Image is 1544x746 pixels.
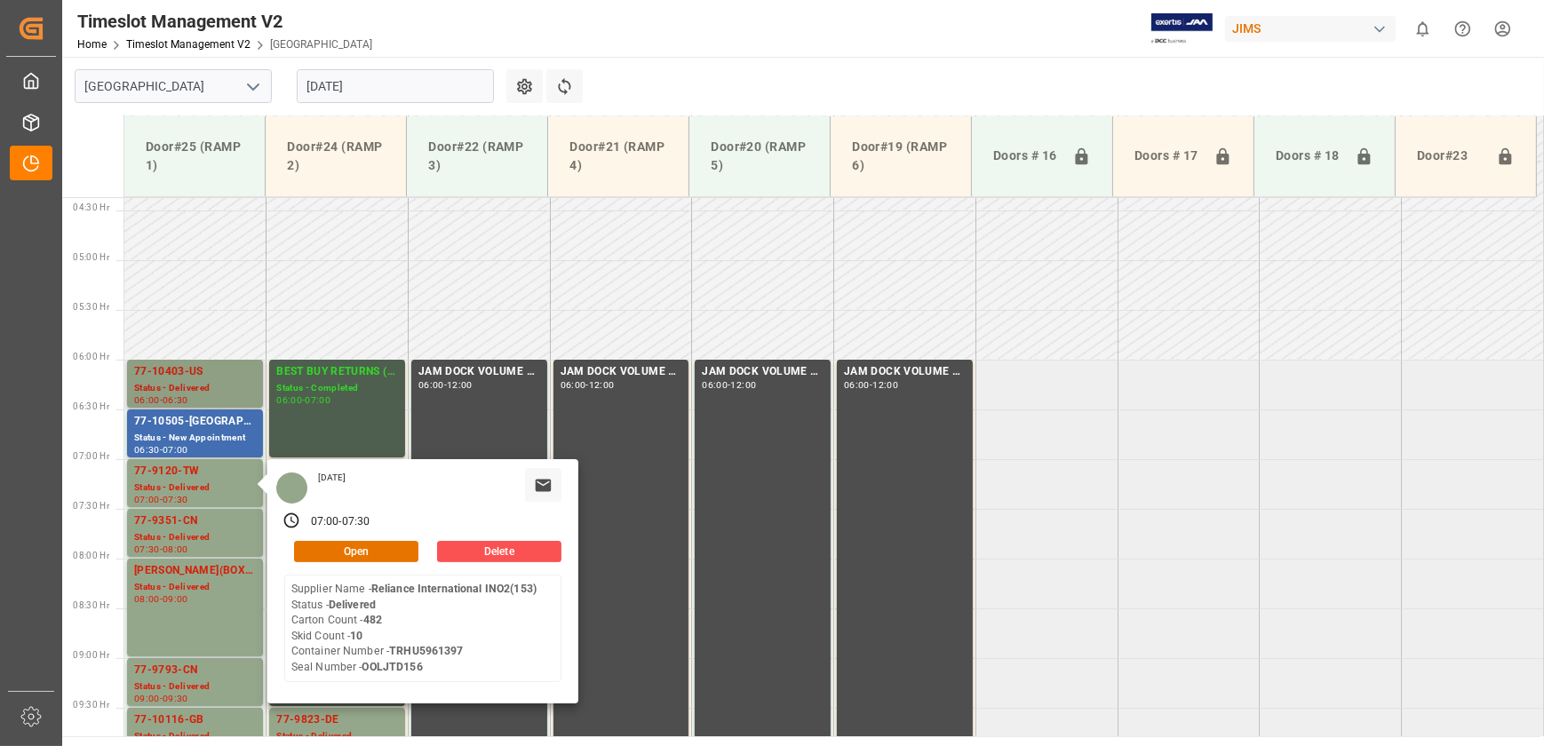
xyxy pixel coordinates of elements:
div: 07:30 [163,496,188,504]
div: Door#19 (RAMP 6) [845,131,957,182]
img: Exertis%20JAM%20-%20Email%20Logo.jpg_1722504956.jpg [1151,13,1213,44]
div: Door#22 (RAMP 3) [421,131,533,182]
button: show 0 new notifications [1403,9,1443,49]
div: Status - Delivered [134,480,256,496]
span: 09:30 Hr [73,700,109,710]
div: - [444,381,447,389]
div: Status - Delivered [134,381,256,396]
div: 06:00 [134,396,160,404]
div: 06:00 [418,381,444,389]
button: Help Center [1443,9,1483,49]
input: Type to search/select [75,69,272,103]
div: - [160,496,163,504]
div: Door#24 (RAMP 2) [280,131,392,182]
div: 09:00 [163,595,188,603]
div: 08:00 [163,545,188,553]
div: - [585,381,588,389]
div: 77-9823-DE [276,711,398,729]
div: 08:00 [134,595,160,603]
div: Door#20 (RAMP 5) [704,131,816,182]
div: Status - Delivered [134,729,256,744]
div: 06:00 [844,381,870,389]
div: JAM DOCK VOLUME CONTROL [702,363,824,381]
div: 06:30 [134,446,160,454]
div: Status - Delivered [134,530,256,545]
div: 12:00 [589,381,615,389]
div: Status - Delivered [134,679,256,694]
div: 06:00 [561,381,586,389]
button: JIMS [1225,12,1403,45]
input: DD.MM.YYYY [297,69,494,103]
div: - [870,381,872,389]
div: 07:00 [305,396,330,404]
div: 07:00 [311,514,339,530]
div: 07:30 [134,545,160,553]
div: JIMS [1225,16,1396,42]
div: Doors # 17 [1127,139,1206,173]
b: 10 [350,630,362,642]
div: 12:00 [731,381,757,389]
div: 06:30 [163,396,188,404]
div: - [302,396,305,404]
div: JAM DOCK VOLUME CONTROL [561,363,682,381]
div: BEST BUY RETURNS (12 pallets) [276,363,398,381]
div: Status - Delivered [276,729,398,744]
div: 09:00 [134,694,160,702]
div: [DATE] [312,472,353,484]
div: Doors # 16 [986,139,1065,173]
span: 06:30 Hr [73,401,109,411]
div: 77-10403-US [134,363,256,381]
span: 08:00 Hr [73,551,109,560]
a: Home [77,38,107,51]
div: JAM DOCK VOLUME CONTROL [418,363,540,381]
div: Timeslot Management V2 [77,8,372,35]
div: Status - Completed [276,381,398,396]
span: 05:00 Hr [73,252,109,262]
button: open menu [239,73,266,100]
div: Door#25 (RAMP 1) [139,131,251,182]
span: 05:30 Hr [73,302,109,312]
b: Delivered [329,599,376,611]
span: 04:30 Hr [73,202,109,212]
div: 07:00 [134,496,160,504]
div: 77-9120-TW [134,463,256,480]
div: 12:00 [447,381,473,389]
b: TRHU5961397 [389,645,463,657]
div: - [728,381,730,389]
div: 77-10505-[GEOGRAPHIC_DATA] [134,413,256,431]
a: Timeslot Management V2 [126,38,251,51]
div: - [160,595,163,603]
button: Delete [437,541,561,562]
div: 09:30 [163,694,188,702]
div: 77-9351-CN [134,512,256,530]
div: - [160,545,163,553]
div: Supplier Name - Status - Carton Count - Skid Count - Container Number - Seal Number - [291,582,537,675]
div: Door#21 (RAMP 4) [562,131,674,182]
span: 07:30 Hr [73,501,109,511]
div: 07:30 [342,514,370,530]
div: 07:00 [163,446,188,454]
div: 12:00 [872,381,898,389]
div: JAM DOCK VOLUME CONTROL [844,363,966,381]
div: [PERSON_NAME](BOX#5,BOX#6) [134,562,256,580]
div: 06:00 [276,396,302,404]
b: Reliance International INO2(153) [371,583,537,595]
div: 77-9793-CN [134,662,256,679]
div: 06:00 [702,381,728,389]
div: - [338,514,341,530]
div: Status - New Appointment [134,431,256,446]
div: - [160,396,163,404]
div: Doors # 18 [1269,139,1348,173]
span: 07:00 Hr [73,451,109,461]
button: Open [294,541,418,562]
div: Status - Delivered [134,580,256,595]
span: 09:00 Hr [73,650,109,660]
div: 77-10116-GB [134,711,256,729]
b: OOLJTD156 [362,661,423,673]
span: 08:30 Hr [73,600,109,610]
span: 06:00 Hr [73,352,109,361]
div: Door#23 [1410,139,1489,173]
div: - [160,446,163,454]
b: 482 [363,614,382,626]
div: - [160,694,163,702]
